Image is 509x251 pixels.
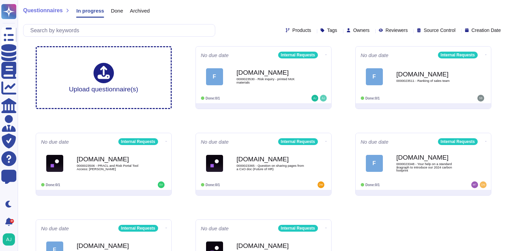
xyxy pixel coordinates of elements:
b: [DOMAIN_NAME] [77,243,145,249]
div: Internal Requests [278,138,318,145]
b: [DOMAIN_NAME] [237,243,305,249]
div: F [366,68,383,85]
img: user [320,95,327,102]
span: Products [292,28,311,33]
span: No due date [41,226,69,231]
div: Internal Requests [278,52,318,58]
div: 9+ [10,219,14,223]
div: Internal Requests [438,138,478,145]
span: 0000023530 - Risk inquiry - printed McK materials [237,77,305,84]
span: No due date [41,139,69,144]
img: user [3,233,15,246]
button: user [1,232,20,247]
span: No due date [201,226,229,231]
img: user [477,95,484,102]
div: Upload questionnaire(s) [69,63,138,92]
b: [DOMAIN_NAME] [237,69,305,76]
span: No due date [201,139,229,144]
span: 0000023365 - Question on sharing pages from a CxO doc (Future of HR) [237,164,305,171]
div: F [366,155,383,172]
span: Done: 0/1 [206,96,220,100]
div: Internal Requests [118,138,158,145]
img: user [480,181,487,188]
div: Internal Requests [278,225,318,232]
span: 0000023348 - Your help on a standard âragraph to introduce our 2024 carbon footprint [396,162,464,172]
img: Logo [206,155,223,172]
span: Creation Date [472,28,501,33]
b: [DOMAIN_NAME] [396,71,464,77]
span: 0000023506 - PRACL and Risk Portal Tool Access: [PERSON_NAME] [77,164,145,171]
span: Archived [130,8,150,13]
div: Internal Requests [118,225,158,232]
span: Questionnaires [23,8,63,13]
span: Done [111,8,123,13]
span: Owners [353,28,370,33]
div: Internal Requests [438,52,478,58]
span: Done: 0/1 [366,183,380,187]
img: user [311,95,318,102]
span: Done: 0/1 [366,96,380,100]
span: No due date [201,53,229,58]
span: Reviewers [386,28,408,33]
img: Logo [46,155,63,172]
div: F [206,68,223,85]
span: Done: 0/1 [206,183,220,187]
span: In progress [76,8,104,13]
span: No due date [361,139,389,144]
span: No due date [361,53,389,58]
span: Source Control [424,28,455,33]
b: [DOMAIN_NAME] [77,156,145,162]
img: user [471,181,478,188]
span: 0000023511 - Ranking of sales team [396,79,464,83]
img: user [158,181,165,188]
b: [DOMAIN_NAME] [237,156,305,162]
span: Done: 0/1 [46,183,60,187]
span: Tags [327,28,337,33]
b: [DOMAIN_NAME] [396,154,464,161]
img: user [318,181,324,188]
input: Search by keywords [27,24,215,36]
